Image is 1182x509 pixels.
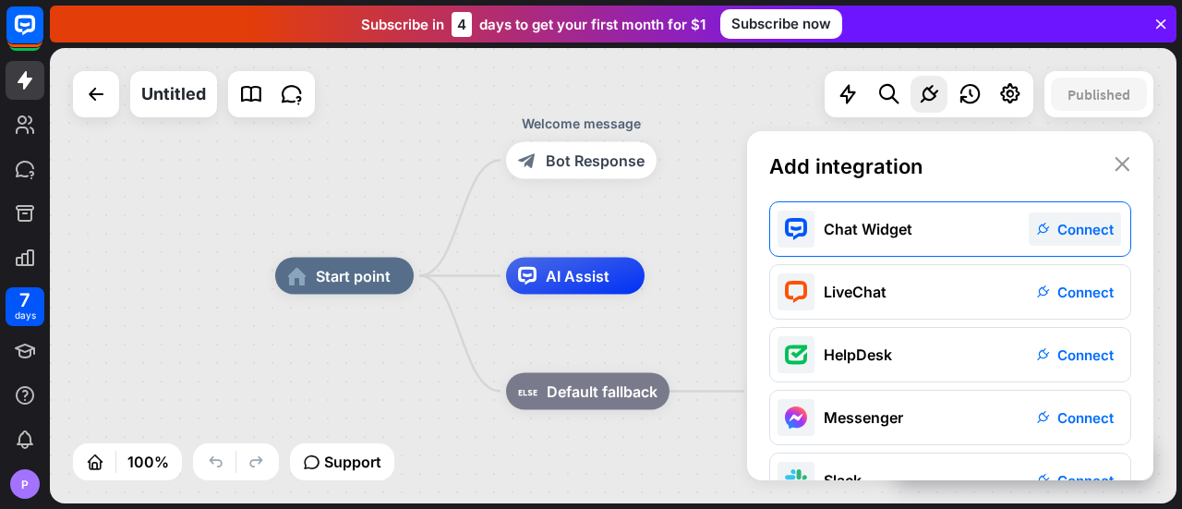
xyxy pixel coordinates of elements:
i: block_fallback [518,382,537,401]
span: Connect [1057,472,1114,490]
span: Support [324,447,381,477]
div: HelpDesk [824,345,892,364]
span: Connect [1057,409,1114,427]
div: Fallback message [736,345,914,364]
div: Subscribe now [720,9,842,39]
div: 7 [19,292,30,309]
div: P [10,469,40,499]
div: Welcome message [492,115,670,133]
div: Chat Widget [824,220,912,238]
i: plug_integration [1037,348,1050,361]
div: days [15,309,36,321]
i: plug_integration [1037,474,1050,487]
div: Messenger [824,408,903,427]
i: plug_integration [1037,223,1050,236]
button: Open LiveChat chat widget [15,7,70,63]
i: block_bot_response [518,151,537,170]
i: close [1115,157,1130,172]
span: Default fallback [547,382,657,401]
div: Untitled [141,71,206,117]
span: Add integration [769,154,923,178]
div: LiveChat [824,283,886,301]
i: plug_integration [1037,285,1050,298]
div: 4 [452,12,472,37]
span: Connect [1057,284,1114,301]
i: plug_integration [1037,411,1050,424]
span: Start point [316,267,391,285]
span: Connect [1057,346,1114,364]
div: Subscribe in days to get your first month for $1 [361,12,706,37]
div: 100% [122,447,175,477]
button: Published [1051,78,1147,111]
i: home_2 [287,267,307,285]
span: Connect [1057,221,1114,238]
a: 7 days [6,287,44,326]
span: Bot Response [546,151,645,170]
div: Slack [824,471,862,490]
span: AI Assist [546,267,609,285]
